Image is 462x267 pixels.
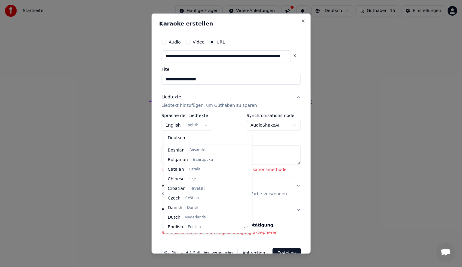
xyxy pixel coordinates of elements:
[189,148,205,153] span: Bosanski
[189,167,200,172] span: Català
[185,215,206,220] span: Nederlands
[168,195,180,201] span: Czech
[168,224,183,230] span: English
[185,196,199,201] span: Čeština
[193,157,213,162] span: Български
[168,147,185,153] span: Bosnian
[168,157,188,163] span: Bulgarian
[168,135,185,141] span: Deutsch
[168,214,180,220] span: Dutch
[189,177,197,181] span: 中文
[168,176,185,182] span: Chinese
[168,205,182,211] span: Danish
[190,186,205,191] span: Hrvatski
[168,166,184,172] span: Catalan
[187,205,198,210] span: Dansk
[168,186,186,192] span: Croatian
[188,225,201,229] span: English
